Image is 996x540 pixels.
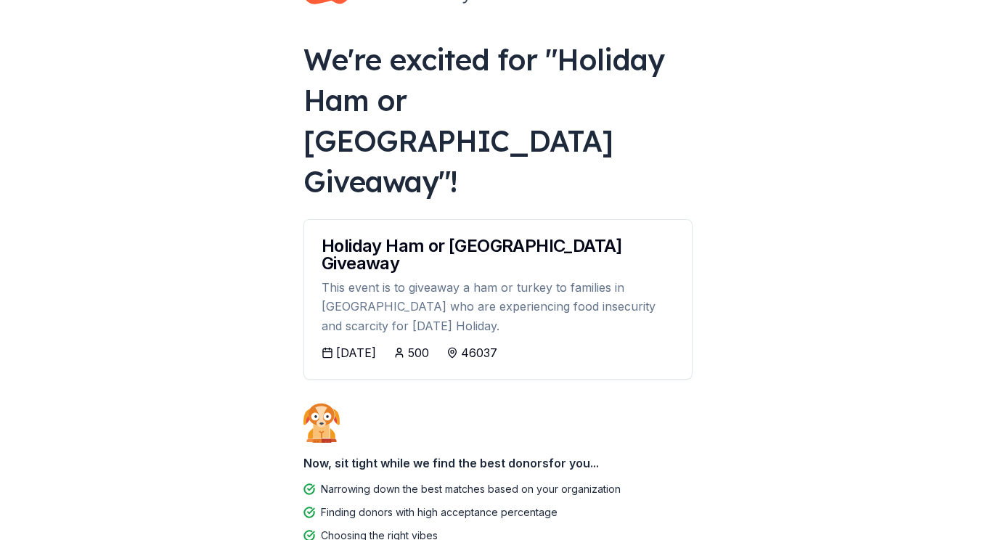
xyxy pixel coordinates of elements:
img: Dog waiting patiently [303,403,340,442]
div: We're excited for " Holiday Ham or [GEOGRAPHIC_DATA] Giveaway "! [303,39,693,202]
div: Now, sit tight while we find the best donors for you... [303,449,693,478]
div: 500 [408,344,429,361]
div: 46037 [461,344,497,361]
div: Narrowing down the best matches based on your organization [321,480,621,498]
div: Finding donors with high acceptance percentage [321,504,558,521]
div: This event is to giveaway a ham or turkey to families in [GEOGRAPHIC_DATA] who are experiencing f... [322,278,674,335]
div: [DATE] [336,344,376,361]
div: Holiday Ham or [GEOGRAPHIC_DATA] Giveaway [322,237,674,272]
